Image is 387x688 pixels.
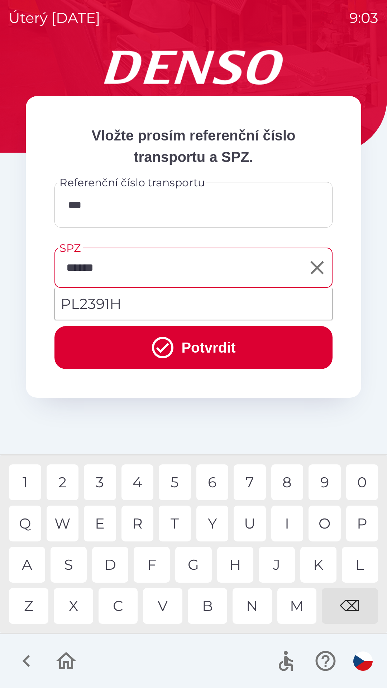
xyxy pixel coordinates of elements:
[55,291,332,317] li: PL2391H
[26,50,361,85] img: Logo
[304,255,330,281] button: Clear
[353,651,373,671] img: cs flag
[9,7,100,29] p: úterý [DATE]
[349,7,378,29] p: 9:03
[54,326,333,369] button: Potvrdit
[59,175,205,190] label: Referenční číslo transportu
[59,240,81,256] label: SPZ
[54,125,333,168] p: Vložte prosím referenční číslo transportu a SPZ.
